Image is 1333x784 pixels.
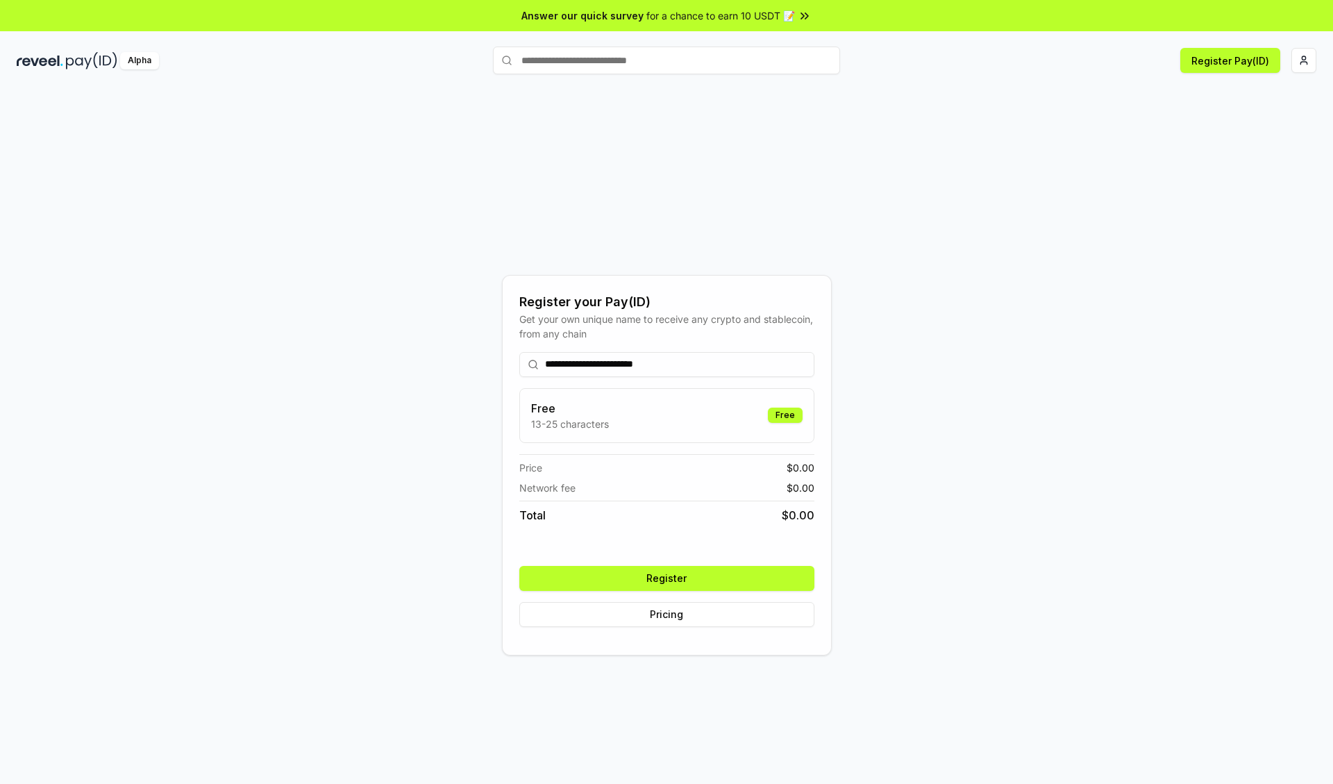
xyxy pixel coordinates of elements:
[646,8,795,23] span: for a chance to earn 10 USDT 📝
[531,400,609,417] h3: Free
[519,460,542,475] span: Price
[519,312,814,341] div: Get your own unique name to receive any crypto and stablecoin, from any chain
[782,507,814,524] span: $ 0.00
[531,417,609,431] p: 13-25 characters
[768,408,803,423] div: Free
[519,507,546,524] span: Total
[519,481,576,495] span: Network fee
[519,566,814,591] button: Register
[66,52,117,69] img: pay_id
[787,481,814,495] span: $ 0.00
[519,292,814,312] div: Register your Pay(ID)
[1180,48,1280,73] button: Register Pay(ID)
[787,460,814,475] span: $ 0.00
[519,602,814,627] button: Pricing
[120,52,159,69] div: Alpha
[17,52,63,69] img: reveel_dark
[521,8,644,23] span: Answer our quick survey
